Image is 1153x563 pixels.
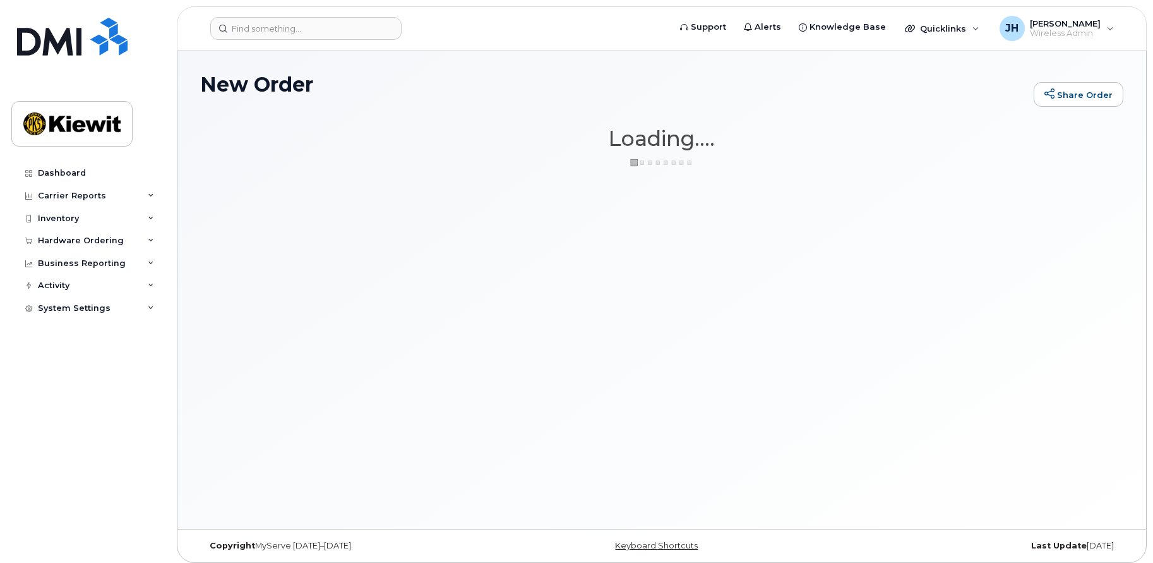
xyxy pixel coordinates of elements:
[630,158,693,167] img: ajax-loader-3a6953c30dc77f0bf724df975f13086db4f4c1262e45940f03d1251963f1bf2e.gif
[210,541,255,550] strong: Copyright
[1034,82,1123,107] a: Share Order
[200,127,1123,150] h1: Loading....
[200,541,508,551] div: MyServe [DATE]–[DATE]
[1031,541,1087,550] strong: Last Update
[615,541,698,550] a: Keyboard Shortcuts
[816,541,1123,551] div: [DATE]
[200,73,1027,95] h1: New Order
